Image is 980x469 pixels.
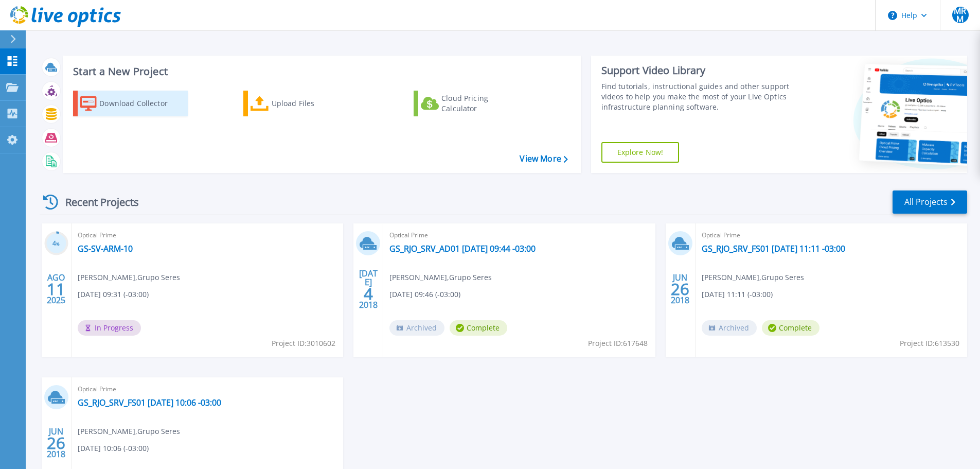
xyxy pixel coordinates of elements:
span: In Progress [78,320,141,336]
span: Complete [762,320,819,336]
span: 26 [47,439,65,447]
a: Explore Now! [601,142,680,163]
a: GS_RJO_SRV_FS01 [DATE] 11:11 -03:00 [702,244,845,254]
span: Project ID: 613530 [900,338,959,349]
div: JUN 2018 [46,424,66,462]
a: Cloud Pricing Calculator [414,91,528,116]
span: Optical Prime [389,230,649,241]
div: Cloud Pricing Calculator [441,93,524,114]
span: 4 [364,289,373,298]
div: Download Collector [99,93,182,114]
div: Find tutorials, instructional guides and other support videos to help you make the most of your L... [601,81,793,112]
div: Recent Projects [40,189,153,215]
a: GS-SV-ARM-10 [78,244,133,254]
span: Optical Prime [702,230,961,241]
span: Optical Prime [78,230,337,241]
div: [DATE] 2018 [359,270,378,308]
span: [PERSON_NAME] , Grupo Seres [78,272,180,283]
a: Upload Files [243,91,358,116]
a: All Projects [893,190,967,214]
span: [PERSON_NAME] , Grupo Seres [389,272,492,283]
div: AGO 2025 [46,270,66,308]
span: Archived [389,320,444,336]
span: 11 [47,285,65,293]
span: [DATE] 09:46 (-03:00) [389,289,460,300]
a: GS_RJO_SRV_AD01 [DATE] 09:44 -03:00 [389,244,536,254]
h3: 4 [44,238,68,250]
div: JUN 2018 [670,270,690,308]
span: Project ID: 617648 [588,338,648,349]
a: Download Collector [73,91,188,116]
span: Project ID: 3010602 [272,338,335,349]
span: [PERSON_NAME] , Grupo Seres [78,426,180,437]
div: Support Video Library [601,64,793,77]
span: Complete [450,320,507,336]
span: [DATE] 11:11 (-03:00) [702,289,773,300]
span: Optical Prime [78,384,337,395]
span: [DATE] 10:06 (-03:00) [78,443,149,454]
span: MRM [952,7,969,23]
span: 26 [671,285,689,293]
span: [DATE] 09:31 (-03:00) [78,289,149,300]
span: [PERSON_NAME] , Grupo Seres [702,272,804,283]
span: % [56,241,60,247]
div: Upload Files [272,93,354,114]
span: Archived [702,320,757,336]
h3: Start a New Project [73,66,567,77]
a: GS_RJO_SRV_FS01 [DATE] 10:06 -03:00 [78,397,221,408]
a: View More [520,154,567,164]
